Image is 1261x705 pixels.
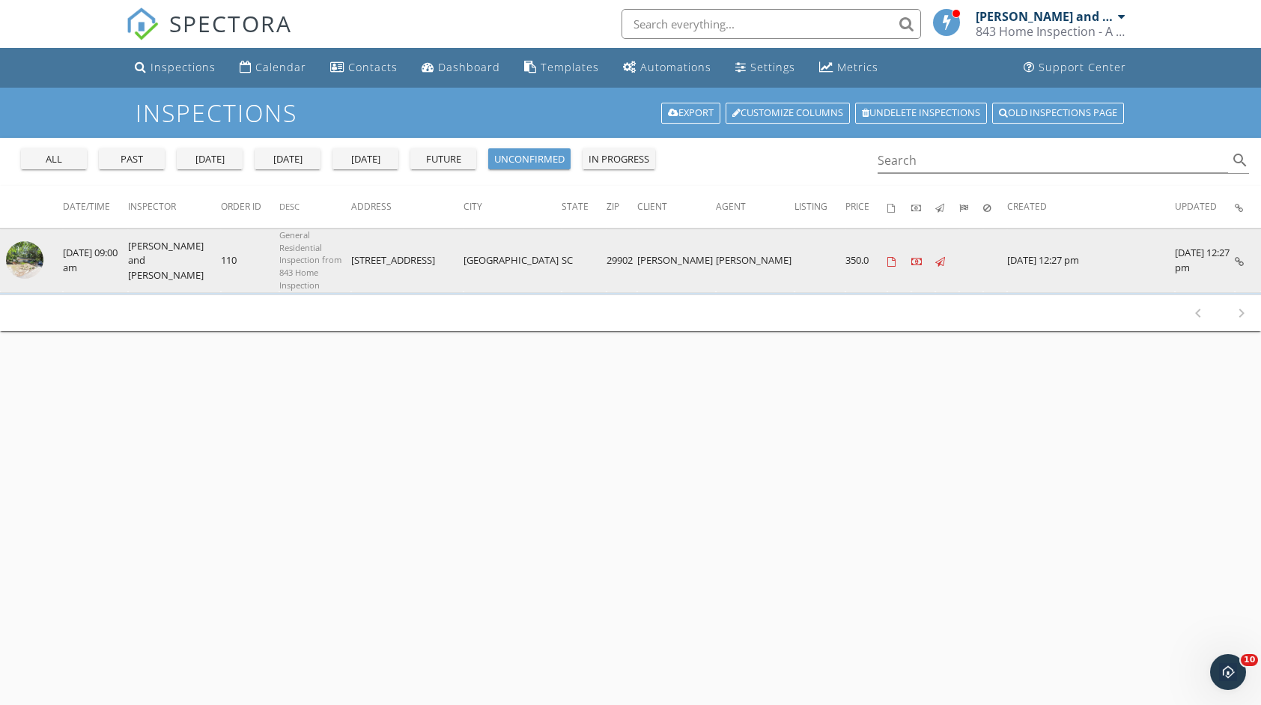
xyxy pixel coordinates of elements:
[959,186,983,228] th: Submitted: Not sorted.
[607,200,619,213] span: Zip
[726,103,850,124] a: Customize Columns
[855,103,987,124] a: Undelete inspections
[129,54,222,82] a: Inspections
[845,229,887,292] td: 350.0
[348,60,398,74] div: Contacts
[279,229,341,291] span: General Residential Inspection from 843 Home Inspection
[221,229,279,292] td: 110
[562,186,607,228] th: State: Not sorted.
[279,186,351,228] th: Desc: Not sorted.
[637,186,716,228] th: Client: Not sorted.
[63,200,110,213] span: Date/Time
[661,103,720,124] a: Export
[589,152,649,167] div: in progress
[21,148,87,169] button: all
[351,229,464,292] td: [STREET_ADDRESS]
[607,186,637,228] th: Zip: Not sorted.
[541,60,599,74] div: Templates
[911,186,935,228] th: Paid: Not sorted.
[1231,151,1249,169] i: search
[1235,186,1261,228] th: Inspection Details: Not sorted.
[63,186,128,228] th: Date/Time: Not sorted.
[992,103,1124,124] a: Old inspections page
[637,200,667,213] span: Client
[1039,60,1126,74] div: Support Center
[128,186,221,228] th: Inspector: Not sorted.
[338,152,392,167] div: [DATE]
[177,148,243,169] button: [DATE]
[438,60,500,74] div: Dashboard
[464,186,562,228] th: City: Not sorted.
[878,148,1228,173] input: Search
[464,200,482,213] span: City
[1210,654,1246,690] iframe: Intercom live chat
[488,148,571,169] button: unconfirmed
[729,54,801,82] a: Settings
[105,152,159,167] div: past
[837,60,878,74] div: Metrics
[887,186,911,228] th: Agreements signed: Not sorted.
[221,200,261,213] span: Order ID
[716,200,746,213] span: Agent
[351,200,392,213] span: Address
[637,229,716,292] td: [PERSON_NAME]
[518,54,605,82] a: Templates
[128,200,176,213] span: Inspector
[716,186,794,228] th: Agent: Not sorted.
[169,7,292,39] span: SPECTORA
[583,148,655,169] button: in progress
[6,241,43,279] img: streetview
[562,200,589,213] span: State
[976,9,1114,24] div: [PERSON_NAME] and [PERSON_NAME]
[464,229,562,292] td: [GEOGRAPHIC_DATA]
[813,54,884,82] a: Metrics
[622,9,921,39] input: Search everything...
[151,60,216,74] div: Inspections
[750,60,795,74] div: Settings
[1175,229,1235,292] td: [DATE] 12:27 pm
[1241,654,1258,666] span: 10
[128,229,221,292] td: [PERSON_NAME] and [PERSON_NAME]
[279,201,300,212] span: Desc
[63,229,128,292] td: [DATE] 09:00 am
[410,148,476,169] button: future
[845,200,869,213] span: Price
[234,54,312,82] a: Calendar
[794,186,845,228] th: Listing: Not sorted.
[617,54,717,82] a: Automations (Basic)
[416,152,470,167] div: future
[416,54,506,82] a: Dashboard
[136,100,1125,126] h1: Inspections
[99,148,165,169] button: past
[324,54,404,82] a: Contacts
[183,152,237,167] div: [DATE]
[255,60,306,74] div: Calendar
[607,229,637,292] td: 29902
[494,152,565,167] div: unconfirmed
[794,200,827,213] span: Listing
[27,152,81,167] div: all
[221,186,279,228] th: Order ID: Not sorted.
[983,186,1007,228] th: Canceled: Not sorted.
[562,229,607,292] td: SC
[332,148,398,169] button: [DATE]
[1018,54,1132,82] a: Support Center
[976,24,1125,39] div: 843 Home Inspection - A division of Diakon Services Group Incorporated
[640,60,711,74] div: Automations
[716,229,794,292] td: [PERSON_NAME]
[1007,186,1175,228] th: Created: Not sorted.
[1175,200,1217,213] span: Updated
[261,152,315,167] div: [DATE]
[845,186,887,228] th: Price: Not sorted.
[126,20,292,52] a: SPECTORA
[1007,200,1047,213] span: Created
[1007,229,1175,292] td: [DATE] 12:27 pm
[255,148,320,169] button: [DATE]
[935,186,959,228] th: Published: Not sorted.
[1175,186,1235,228] th: Updated: Not sorted.
[351,186,464,228] th: Address: Not sorted.
[126,7,159,40] img: The Best Home Inspection Software - Spectora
